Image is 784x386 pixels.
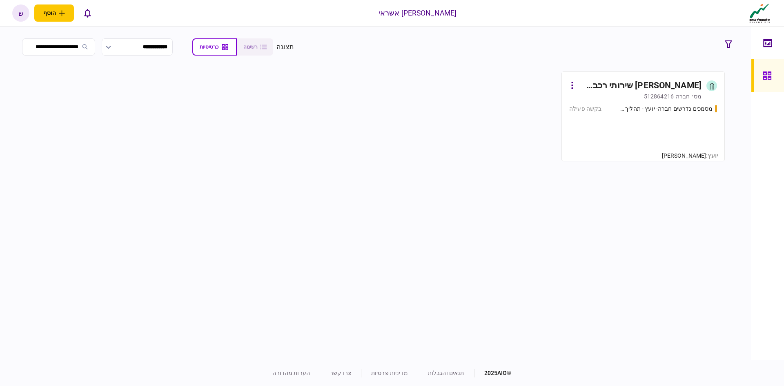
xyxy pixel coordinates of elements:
[243,44,258,50] span: רשימה
[428,370,464,376] a: תנאים והגבלות
[371,370,408,376] a: מדיניות פרטיות
[618,105,713,113] div: מסמכים נדרשים חברה- יועץ - תהליך חברה
[276,42,294,52] div: תצוגה
[676,92,702,100] div: מס׳ חברה
[12,4,29,22] button: ש
[192,38,237,56] button: כרטיסיות
[569,105,601,113] div: בקשה פעילה
[200,44,218,50] span: כרטיסיות
[474,369,512,377] div: © 2025 AIO
[272,370,310,376] a: הערות מהדורה
[379,8,457,18] div: [PERSON_NAME] אשראי
[662,152,718,160] div: [PERSON_NAME]
[330,370,351,376] a: צרו קשר
[79,4,96,22] button: פתח רשימת התראות
[706,152,718,159] span: יועץ :
[579,79,702,92] div: [PERSON_NAME] שירותי רכב בע~מ
[561,71,725,161] a: [PERSON_NAME] שירותי רכב בע~ממס׳ חברה512864216מסמכים נדרשים חברה- יועץ - תהליך חברהבקשה פעילהיועץ...
[748,3,772,23] img: client company logo
[34,4,74,22] button: פתח תפריט להוספת לקוח
[237,38,273,56] button: רשימה
[644,92,674,100] div: 512864216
